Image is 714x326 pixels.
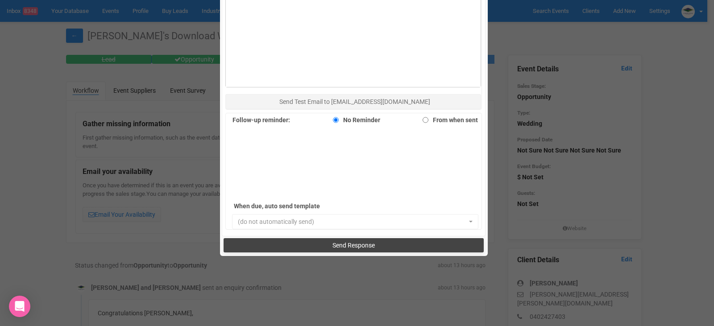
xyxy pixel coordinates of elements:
[328,114,380,126] label: No Reminder
[232,114,290,126] label: Follow-up reminder:
[418,114,478,126] label: From when sent
[332,242,375,249] span: Send Response
[9,296,30,317] div: Open Intercom Messenger
[234,200,359,212] label: When due, auto send template
[238,217,467,226] span: (do not automatically send)
[279,98,430,105] span: Send Test Email to [EMAIL_ADDRESS][DOMAIN_NAME]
